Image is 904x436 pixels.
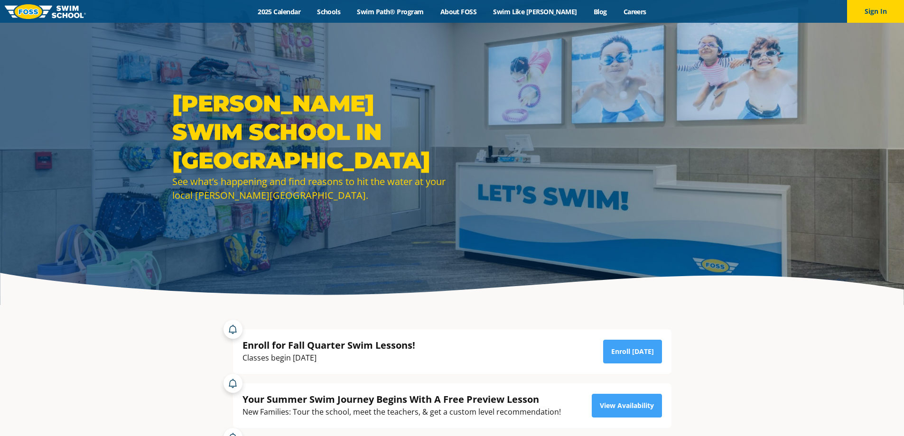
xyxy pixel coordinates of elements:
a: Enroll [DATE] [603,340,662,363]
h1: [PERSON_NAME] Swim School in [GEOGRAPHIC_DATA] [172,89,447,175]
img: FOSS Swim School Logo [5,4,86,19]
a: Swim Path® Program [349,7,432,16]
a: Schools [309,7,349,16]
a: Swim Like [PERSON_NAME] [485,7,586,16]
a: View Availability [592,394,662,417]
div: New Families: Tour the school, meet the teachers, & get a custom level recommendation! [242,406,561,418]
a: 2025 Calendar [250,7,309,16]
div: Enroll for Fall Quarter Swim Lessons! [242,339,415,352]
div: Classes begin [DATE] [242,352,415,364]
a: About FOSS [432,7,485,16]
a: Careers [615,7,654,16]
div: See what’s happening and find reasons to hit the water at your local [PERSON_NAME][GEOGRAPHIC_DATA]. [172,175,447,202]
a: Blog [585,7,615,16]
div: Your Summer Swim Journey Begins With A Free Preview Lesson [242,393,561,406]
